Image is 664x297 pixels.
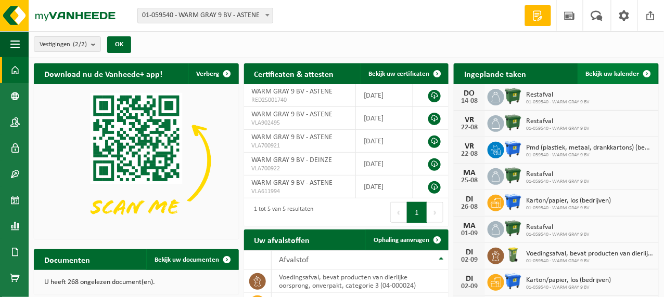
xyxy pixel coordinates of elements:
[427,202,443,223] button: Next
[526,170,590,179] span: Restafval
[356,130,413,153] td: [DATE]
[155,256,220,263] span: Bekijk uw documenten
[34,63,173,84] h2: Download nu de Vanheede+ app!
[526,205,611,211] span: 01-059540 - WARM GRAY 9 BV
[40,37,87,52] span: Vestigingen
[459,124,480,131] div: 22-08
[459,222,480,230] div: MA
[526,117,590,126] span: Restafval
[252,165,348,173] span: VLA700922
[504,246,522,264] img: WB-0140-HPE-GN-50
[526,152,654,158] span: 01-059540 - WARM GRAY 9 BV
[356,153,413,176] td: [DATE]
[252,179,333,187] span: WARM GRAY 9 BV - ASTENE
[526,197,611,205] span: Karton/papier, los (bedrijven)
[356,84,413,107] td: [DATE]
[368,71,429,77] span: Bekijk uw certificaten
[197,71,220,77] span: Verberg
[454,63,537,84] h2: Ingeplande taken
[188,63,238,84] button: Verberg
[252,156,333,164] span: WARM GRAY 9 BV - DEINZE
[586,71,640,77] span: Bekijk uw kalender
[34,249,100,269] h2: Documenten
[249,201,314,224] div: 1 tot 5 van 5 resultaten
[365,230,448,250] a: Ophaling aanvragen
[459,230,480,237] div: 01-09
[252,96,348,104] span: RED25001740
[356,107,413,130] td: [DATE]
[526,91,590,99] span: Restafval
[146,249,238,270] a: Bekijk uw documenten
[526,179,590,185] span: 01-059540 - WARM GRAY 9 BV
[279,256,309,264] span: Afvalstof
[504,140,522,158] img: WB-1100-HPE-BE-01
[504,87,522,105] img: WB-1100-HPE-GN-01
[360,63,448,84] a: Bekijk uw certificaten
[138,8,273,23] span: 01-059540 - WARM GRAY 9 BV - ASTENE
[459,151,480,158] div: 22-08
[459,89,480,98] div: DO
[504,167,522,184] img: WB-1100-HPE-GN-01
[34,36,101,52] button: Vestigingen(2/2)
[459,142,480,151] div: VR
[526,258,654,264] span: 01-059540 - WARM GRAY 9 BV
[252,187,348,196] span: VLA611994
[526,250,654,258] span: Voedingsafval, bevat producten van dierlijke oorsprong, onverpakt, categorie 3
[252,111,333,118] span: WARM GRAY 9 BV - ASTENE
[356,176,413,198] td: [DATE]
[244,63,344,84] h2: Certificaten & attesten
[504,220,522,237] img: WB-1100-HPE-GN-01
[459,195,480,204] div: DI
[73,41,87,48] count: (2/2)
[526,232,590,238] span: 01-059540 - WARM GRAY 9 BV
[459,98,480,105] div: 14-08
[252,133,333,141] span: WARM GRAY 9 BV - ASTENE
[526,126,590,132] span: 01-059540 - WARM GRAY 9 BV
[504,193,522,211] img: WB-1100-HPE-BE-01
[526,276,611,285] span: Karton/papier, los (bedrijven)
[578,63,658,84] a: Bekijk uw kalender
[34,84,239,237] img: Download de VHEPlus App
[244,230,321,250] h2: Uw afvalstoffen
[272,270,449,293] td: voedingsafval, bevat producten van dierlijke oorsprong, onverpakt, categorie 3 (04-000024)
[526,99,590,105] span: 01-059540 - WARM GRAY 9 BV
[137,8,273,23] span: 01-059540 - WARM GRAY 9 BV - ASTENE
[44,279,228,286] p: U heeft 268 ongelezen document(en).
[526,223,590,232] span: Restafval
[459,256,480,264] div: 02-09
[459,283,480,290] div: 02-09
[459,275,480,283] div: DI
[252,119,348,127] span: VLA902495
[252,88,333,96] span: WARM GRAY 9 BV - ASTENE
[459,248,480,256] div: DI
[526,285,611,291] span: 01-059540 - WARM GRAY 9 BV
[407,202,427,223] button: 1
[504,114,522,131] img: WB-1100-HPE-GN-01
[504,273,522,290] img: WB-1100-HPE-BE-01
[459,177,480,184] div: 25-08
[374,237,429,244] span: Ophaling aanvragen
[459,204,480,211] div: 26-08
[459,169,480,177] div: MA
[252,142,348,150] span: VLA700921
[526,144,654,152] span: Pmd (plastiek, metaal, drankkartons) (bedrijven)
[390,202,407,223] button: Previous
[459,116,480,124] div: VR
[107,36,131,53] button: OK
